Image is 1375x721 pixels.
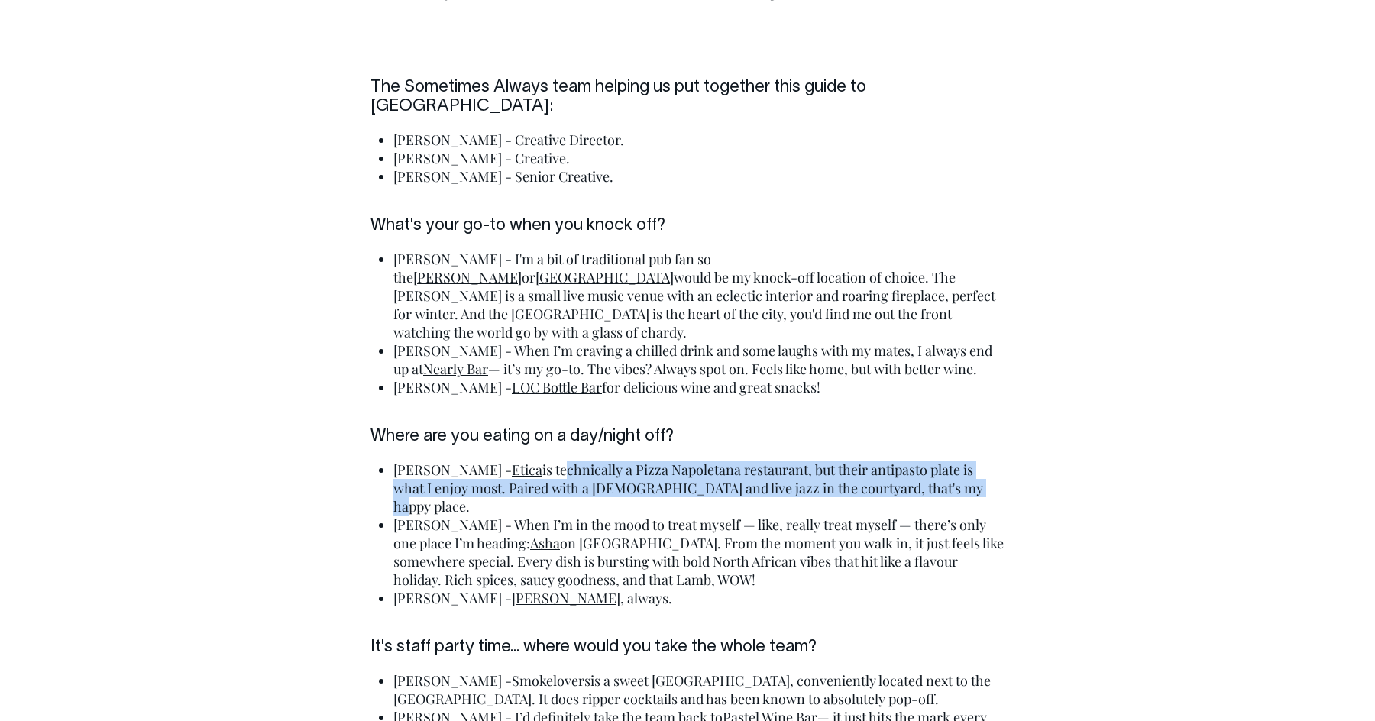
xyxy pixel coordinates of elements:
h6: It's staff party time... where would you take the whole team? [370,638,1005,656]
h6: The Sometimes Always team helping us put together this guide to [GEOGRAPHIC_DATA]: [370,78,1005,115]
a: Smokelovers [512,671,590,690]
li: [PERSON_NAME] - Senior Creative. [393,167,1005,186]
a: Asha [530,534,560,552]
a: [GEOGRAPHIC_DATA] [535,268,674,286]
li: [PERSON_NAME] - is technically a Pizza Napoletana restaurant, but their antipasto plate is what I... [393,461,1005,516]
li: [PERSON_NAME] - When I’m in the mood to treat myself — like, really treat myself — there’s only o... [393,516,1005,589]
li: [PERSON_NAME] - When I’m craving a chilled drink and some laughs with my mates, I always end up a... [393,341,1005,378]
li: [PERSON_NAME] - is a sweet [GEOGRAPHIC_DATA], conveniently located next to the [GEOGRAPHIC_DATA].... [393,671,1005,708]
li: [PERSON_NAME] - , always. [393,589,1005,607]
a: Nearly Bar [423,360,488,378]
a: [PERSON_NAME] [413,268,522,286]
h6: Where are you eating on a day/night off? [370,427,1005,445]
h6: What's your go-to when you knock off? [370,216,1005,234]
li: [PERSON_NAME] - Creative. [393,149,1005,167]
a: [PERSON_NAME] [512,589,620,607]
a: Etica [512,461,542,479]
li: [PERSON_NAME] - for delicious wine and great snacks! [393,378,1005,396]
li: [PERSON_NAME] - I'm a bit of traditional pub fan so the or would be my knock-off location of choi... [393,250,1005,341]
li: [PERSON_NAME] - Creative Director. [393,131,1005,149]
a: LOC Bottle Bar [512,378,602,396]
